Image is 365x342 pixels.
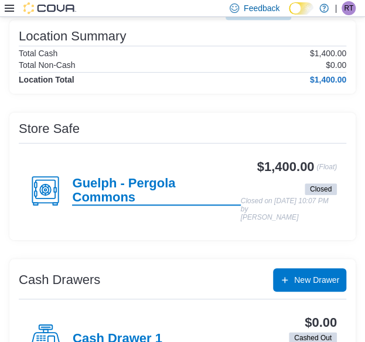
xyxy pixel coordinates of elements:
h3: Store Safe [19,122,80,136]
h3: Cash Drawers [19,273,100,287]
h6: Total Non-Cash [19,60,76,70]
button: New Drawer [273,268,346,292]
p: | [335,1,337,15]
h4: Location Total [19,75,74,84]
span: Closed [310,184,332,194]
input: Dark Mode [289,2,313,15]
span: RT [344,1,353,15]
p: (Float) [316,160,337,181]
div: Rachel Turner [342,1,356,15]
h3: $0.00 [305,316,337,330]
h3: Location Summary [19,29,126,43]
p: $1,400.00 [310,49,346,58]
span: New Drawer [294,274,339,286]
span: Closed [305,183,337,195]
span: Feedback [244,2,279,14]
p: $0.00 [326,60,346,70]
h3: $1,400.00 [257,160,315,174]
h6: Total Cash [19,49,57,58]
h4: Guelph - Pergola Commons [72,176,240,206]
img: Cova [23,2,76,14]
p: Closed on [DATE] 10:07 PM by [PERSON_NAME] [241,197,337,221]
h4: $1,400.00 [310,75,346,84]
